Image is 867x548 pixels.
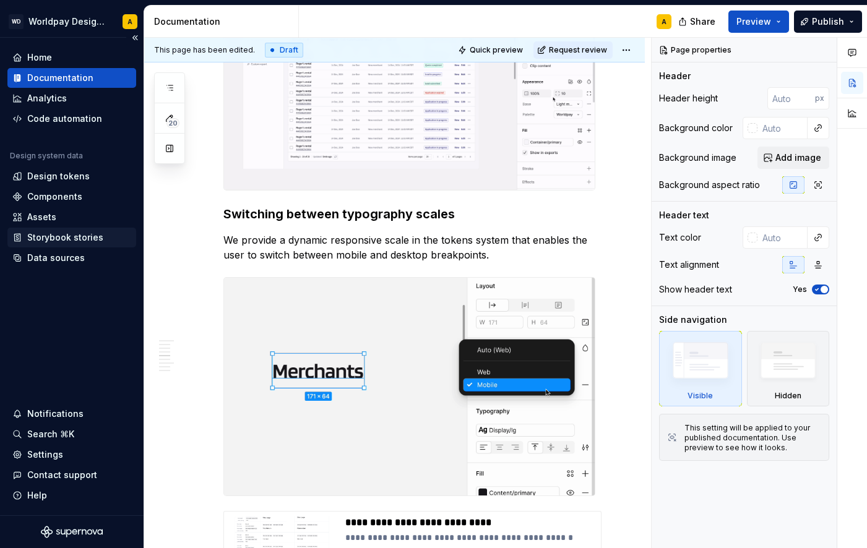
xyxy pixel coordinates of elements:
div: Show header text [659,283,732,296]
input: Auto [757,117,808,139]
div: Text color [659,231,701,244]
button: Help [7,486,136,505]
div: Text alignment [659,259,719,271]
button: Preview [728,11,789,33]
button: Notifications [7,404,136,424]
a: Components [7,187,136,207]
span: Quick preview [470,45,523,55]
button: Add image [757,147,829,169]
a: Design tokens [7,166,136,186]
div: Data sources [27,252,85,264]
h3: Switching between typography scales [223,205,595,223]
div: Contact support [27,469,97,481]
a: Analytics [7,88,136,108]
div: Design system data [10,151,83,161]
div: Background color [659,122,733,134]
button: Share [672,11,723,33]
input: Auto [767,87,815,109]
div: Code automation [27,113,102,125]
div: Settings [27,448,63,461]
div: Analytics [27,92,67,105]
svg: Supernova Logo [41,526,103,538]
input: Auto [757,226,808,249]
div: WD [9,14,24,29]
div: Documentation [27,72,93,84]
div: Hidden [775,391,801,401]
div: Background aspect ratio [659,179,760,191]
span: Share [690,15,715,28]
div: Help [27,489,47,502]
div: A [127,17,132,27]
a: Storybook stories [7,228,136,247]
div: Home [27,51,52,64]
a: Documentation [7,68,136,88]
button: Contact support [7,465,136,485]
div: Header height [659,92,718,105]
a: Home [7,48,136,67]
div: Search ⌘K [27,428,74,440]
a: Settings [7,445,136,465]
div: Components [27,191,82,203]
label: Yes [793,285,807,294]
div: Background image [659,152,736,164]
p: We provide a dynamic responsive scale in the tokens system that enables the user to switch betwee... [223,233,595,262]
span: Add image [775,152,821,164]
button: Search ⌘K [7,424,136,444]
div: Design tokens [27,170,90,182]
div: Worldpay Design System [28,15,108,28]
div: Visible [659,331,742,406]
p: px [815,93,824,103]
div: Hidden [747,331,830,406]
div: Assets [27,211,56,223]
a: Assets [7,207,136,227]
a: Code automation [7,109,136,129]
div: Notifications [27,408,84,420]
img: c0430425-7ada-4bf2-a6e4-85b4e7c3550a.gif [224,278,595,495]
span: Preview [736,15,771,28]
div: Side navigation [659,314,727,326]
div: This setting will be applied to your published documentation. Use preview to see how it looks. [684,423,821,453]
span: Publish [812,15,844,28]
div: Storybook stories [27,231,103,244]
button: Quick preview [454,41,528,59]
button: Request review [533,41,613,59]
button: WDWorldpay Design SystemA [2,8,141,35]
span: Request review [549,45,607,55]
div: Header text [659,209,709,221]
div: Visible [688,391,713,401]
span: This page has been edited. [154,45,255,55]
button: Publish [794,11,862,33]
div: Draft [265,43,303,58]
span: 20 [166,118,179,128]
div: Documentation [154,15,293,28]
a: Data sources [7,248,136,268]
div: Header [659,70,691,82]
button: Collapse sidebar [126,29,144,46]
div: A [662,17,666,27]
